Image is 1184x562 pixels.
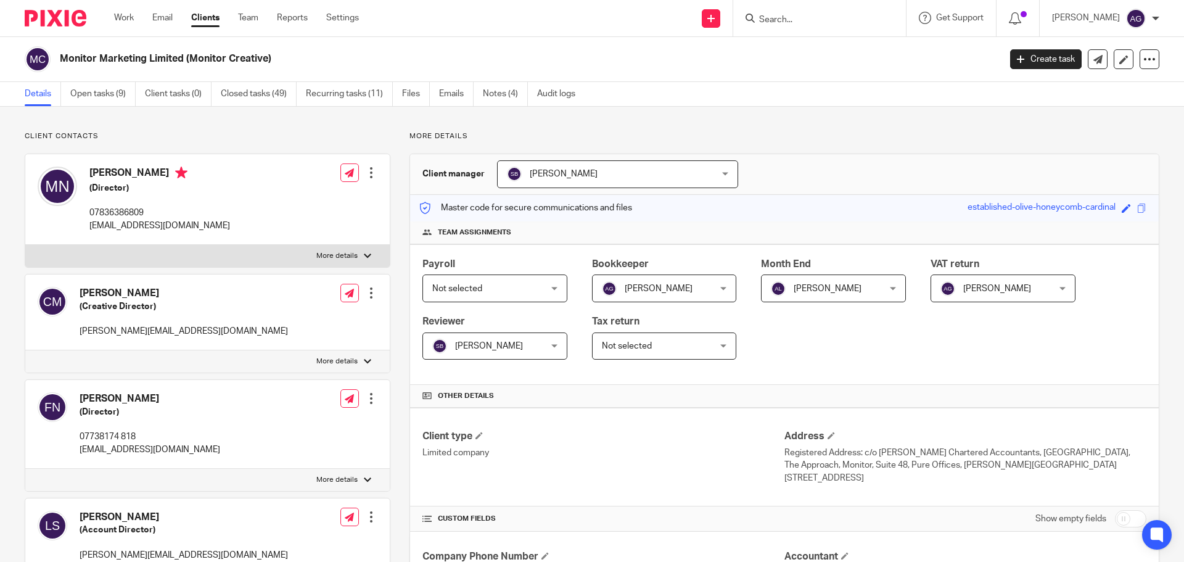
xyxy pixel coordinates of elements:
p: More details [316,251,358,261]
p: [EMAIL_ADDRESS][DOMAIN_NAME] [89,220,230,232]
h4: [PERSON_NAME] [89,167,230,182]
p: More details [409,131,1159,141]
h4: Address [784,430,1146,443]
a: Audit logs [537,82,585,106]
a: Reports [277,12,308,24]
span: [PERSON_NAME] [530,170,598,178]
p: Client contacts [25,131,390,141]
img: svg%3E [507,167,522,181]
span: Tax return [592,316,639,326]
a: Client tasks (0) [145,82,212,106]
span: Other details [438,391,494,401]
span: Bookkeeper [592,259,649,269]
p: Master code for secure communications and files [419,202,632,214]
img: svg%3E [940,281,955,296]
span: [PERSON_NAME] [455,342,523,350]
h5: (Director) [80,406,220,418]
h5: (Creative Director) [80,300,288,313]
h5: (Account Director) [80,524,288,536]
label: Show empty fields [1035,513,1106,525]
span: Not selected [432,284,482,293]
p: 07836386809 [89,207,230,219]
p: [EMAIL_ADDRESS][DOMAIN_NAME] [80,444,220,456]
img: svg%3E [38,392,67,422]
p: [PERSON_NAME][EMAIL_ADDRESS][DOMAIN_NAME] [80,325,288,337]
span: Team assignments [438,228,511,238]
span: VAT return [931,259,979,269]
p: More details [316,357,358,366]
a: Recurring tasks (11) [306,82,393,106]
div: established-olive-honeycomb-cardinal [968,201,1116,215]
h4: Client type [422,430,784,443]
p: 07738174 818 [80,431,220,443]
a: Details [25,82,61,106]
img: svg%3E [38,511,67,540]
img: svg%3E [25,46,51,72]
h4: [PERSON_NAME] [80,511,288,524]
i: Primary [175,167,187,179]
img: svg%3E [1126,9,1146,28]
span: Not selected [602,342,652,350]
a: Settings [326,12,359,24]
img: svg%3E [38,287,67,316]
p: Limited company [422,447,784,459]
a: Open tasks (9) [70,82,136,106]
a: Closed tasks (49) [221,82,297,106]
h4: CUSTOM FIELDS [422,514,784,524]
img: svg%3E [771,281,786,296]
a: Clients [191,12,220,24]
span: Month End [761,259,811,269]
img: svg%3E [602,281,617,296]
p: [STREET_ADDRESS] [784,472,1146,484]
p: [PERSON_NAME][EMAIL_ADDRESS][DOMAIN_NAME] [80,549,288,561]
a: Emails [439,82,474,106]
p: [PERSON_NAME] [1052,12,1120,24]
h3: Client manager [422,168,485,180]
span: Payroll [422,259,455,269]
h2: Monitor Marketing Limited (Monitor Creative) [60,52,805,65]
h5: (Director) [89,182,230,194]
p: More details [316,475,358,485]
span: Reviewer [422,316,465,326]
span: [PERSON_NAME] [963,284,1031,293]
a: Team [238,12,258,24]
a: Notes (4) [483,82,528,106]
span: Get Support [936,14,984,22]
a: Files [402,82,430,106]
img: svg%3E [38,167,77,206]
a: Email [152,12,173,24]
a: Work [114,12,134,24]
span: [PERSON_NAME] [625,284,693,293]
span: [PERSON_NAME] [794,284,861,293]
p: Registered Address: c/o [PERSON_NAME] Chartered Accountants, [GEOGRAPHIC_DATA], The Approach, Mon... [784,447,1146,472]
h4: [PERSON_NAME] [80,392,220,405]
input: Search [758,15,869,26]
h4: [PERSON_NAME] [80,287,288,300]
img: Pixie [25,10,86,27]
a: Create task [1010,49,1082,69]
img: svg%3E [432,339,447,353]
